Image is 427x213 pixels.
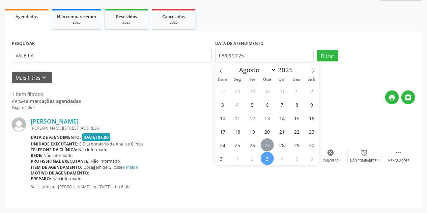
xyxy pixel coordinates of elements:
p: Solicitado por [PERSON_NAME] em [DATE] - há 6 dias [31,184,213,190]
input: Selecione um intervalo [215,49,314,62]
span: Julho 31, 2025 [276,84,289,98]
span: Resolvidos [116,14,137,20]
div: 2025 [110,20,143,25]
label: PESQUISAR [12,38,35,49]
span: Agosto 4, 2025 [231,98,244,111]
span: Cancelados [163,14,185,20]
span: Agosto 31, 2025 [216,152,229,165]
span: Não informado [53,176,82,182]
b: Preparo: [31,176,51,182]
span: Agosto 24, 2025 [216,138,229,152]
input: Nome, CNS [12,49,212,62]
span: Agosto 19, 2025 [246,125,259,138]
span: Setembro 2, 2025 [246,152,259,165]
span: Agosto 3, 2025 [216,98,229,111]
span: Agosto 23, 2025 [305,125,318,138]
b: Profissional executante: [31,158,90,164]
i: print [389,94,396,101]
span: S B Laboratorio de Analise Clinica [80,141,144,147]
div: [PERSON_NAME][STREET_ADDRESS] [31,125,213,131]
span: Setembro 6, 2025 [305,152,318,165]
div: Não compareceu [350,159,379,163]
div: Cancelar [323,159,339,163]
div: Página 1 de 1 [12,105,81,110]
span: Agendados [16,14,38,20]
i: alarm_off [361,149,368,156]
span: Agosto 18, 2025 [231,125,244,138]
div: 2025 [57,20,96,25]
div: 2025 [157,20,191,25]
span: Agosto 14, 2025 [276,111,289,125]
b: Motivo de agendamento: [31,170,89,176]
span: Agosto 30, 2025 [305,138,318,152]
div: Menos ações [388,159,409,163]
i: keyboard_arrow_down [41,74,48,81]
span: Agosto 6, 2025 [261,98,274,111]
span: Agosto 9, 2025 [305,98,318,111]
span: Julho 29, 2025 [246,84,259,98]
b: Telefone da clínica: [31,147,77,153]
select: Month [236,65,276,75]
span: Agosto 7, 2025 [276,98,289,111]
span: Agosto 28, 2025 [276,138,289,152]
b: Item de agendamento: [31,164,82,170]
label: DATA DE ATENDIMENTO [215,38,264,49]
button: Mais filtroskeyboard_arrow_down [12,72,52,84]
span: Agosto 27, 2025 [261,138,274,152]
input: Year [276,65,298,74]
span: Setembro 4, 2025 [276,152,289,165]
span: Setembro 1, 2025 [231,152,244,165]
a: e mais 9 [123,164,139,170]
span: Ter [245,77,260,82]
span: Agosto 22, 2025 [290,125,304,138]
span: Não informado [91,158,120,164]
span: Agosto 12, 2025 [246,111,259,125]
span: Não informado [79,147,108,153]
span: . [91,170,92,176]
i: cancel [327,149,335,156]
b: Data de atendimento: [31,134,81,140]
span: Qua [260,77,275,82]
span: Julho 27, 2025 [216,84,229,98]
span: Julho 28, 2025 [231,84,244,98]
i:  [405,94,412,101]
button: Filtrar [317,50,338,61]
span: Agosto 16, 2025 [305,111,318,125]
span: Dom [215,77,230,82]
b: Unidade executante: [31,141,78,147]
span: Agosto 10, 2025 [216,111,229,125]
span: Agosto 29, 2025 [290,138,304,152]
span: Não informado [44,153,73,158]
span: Não compareceram [57,14,96,20]
span: Setembro 5, 2025 [290,152,304,165]
i:  [395,149,402,156]
span: Agosto 17, 2025 [216,125,229,138]
button:  [401,90,415,104]
button: print [385,90,399,104]
span: Qui [275,77,289,82]
b: Rede: [31,153,42,158]
span: Seg [230,77,245,82]
span: Agosto 13, 2025 [261,111,274,125]
div: 1 item filtrado [12,90,81,98]
span: Agosto 2, 2025 [305,84,318,98]
span: Agosto 11, 2025 [231,111,244,125]
span: Agosto 25, 2025 [231,138,244,152]
strong: 1549 marcações agendadas [18,98,81,104]
span: [DATE] 07:00 [82,133,111,141]
div: de [12,98,81,105]
span: Agosto 5, 2025 [246,98,259,111]
span: Agosto 21, 2025 [276,125,289,138]
span: Julho 30, 2025 [261,84,274,98]
span: Agosto 26, 2025 [246,138,259,152]
span: Sáb [304,77,319,82]
span: Sex [289,77,304,82]
img: img [12,117,26,132]
span: Setembro 3, 2025 [261,152,274,165]
span: Agosto 1, 2025 [290,84,304,98]
span: Agosto 8, 2025 [290,98,304,111]
span: Agosto 20, 2025 [261,125,274,138]
span: Agosto 15, 2025 [290,111,304,125]
span: Dosagem de Glicose [84,164,139,170]
a: [PERSON_NAME] [31,117,79,125]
